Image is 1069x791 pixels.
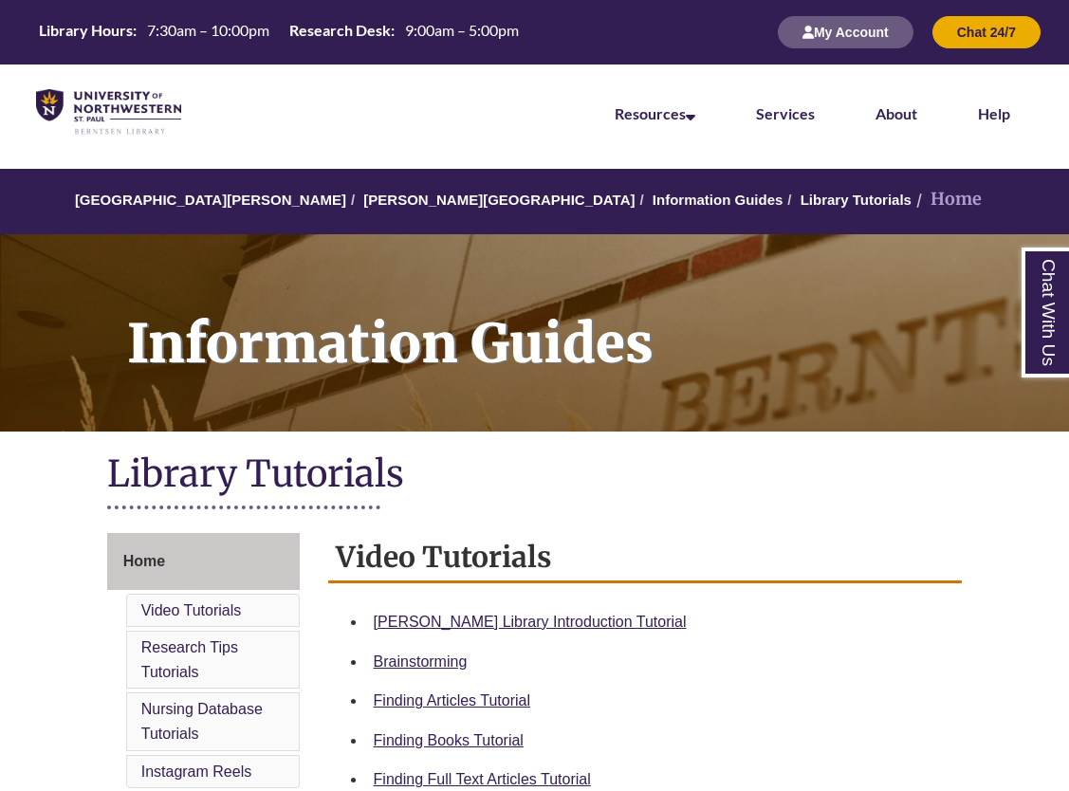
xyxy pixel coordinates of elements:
[778,24,913,40] a: My Account
[75,192,346,208] a: [GEOGRAPHIC_DATA][PERSON_NAME]
[31,20,526,46] a: Hours Today
[978,104,1010,122] a: Help
[141,602,242,618] a: Video Tutorials
[36,89,181,136] img: UNWSP Library Logo
[106,234,1069,407] h1: Information Guides
[801,192,912,208] a: Library Tutorials
[756,104,815,122] a: Services
[107,533,300,590] a: Home
[31,20,526,44] table: Hours Today
[405,21,519,39] span: 9:00am – 5:00pm
[141,639,238,680] a: Research Tips Tutorials
[374,771,591,787] a: Finding Full Text Articles Tutorial
[123,553,165,569] span: Home
[282,20,397,41] th: Research Desk:
[374,653,468,670] a: Brainstorming
[932,16,1041,48] button: Chat 24/7
[374,732,524,748] a: Finding Books Tutorial
[147,21,269,39] span: 7:30am – 10:00pm
[374,614,687,630] a: [PERSON_NAME] Library Introduction Tutorial
[141,763,252,780] a: Instagram Reels
[875,104,917,122] a: About
[615,104,695,122] a: Resources
[374,692,530,708] a: Finding Articles Tutorial
[328,533,963,583] h2: Video Tutorials
[107,451,963,501] h1: Library Tutorials
[653,192,783,208] a: Information Guides
[912,186,982,213] li: Home
[141,701,263,742] a: Nursing Database Tutorials
[363,192,635,208] a: [PERSON_NAME][GEOGRAPHIC_DATA]
[31,20,139,41] th: Library Hours:
[778,16,913,48] button: My Account
[932,24,1041,40] a: Chat 24/7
